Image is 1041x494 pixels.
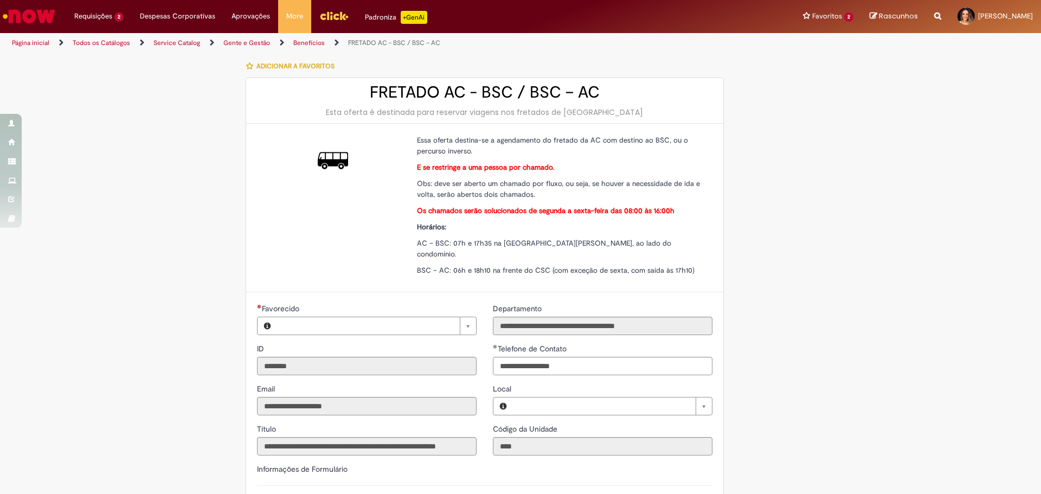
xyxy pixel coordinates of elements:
[493,317,712,335] input: Departamento
[257,357,477,375] input: ID
[257,344,266,354] span: Somente leitura - ID
[493,384,513,394] span: Local
[12,39,49,47] a: Página inicial
[114,12,124,22] span: 2
[401,11,427,24] p: +GenAi
[318,145,348,176] img: FRETADO AC - BSC / BSC – AC
[257,107,712,118] div: Esta oferta é destinada para reservar viagens nos fretados de [GEOGRAPHIC_DATA]
[498,344,569,354] span: Telefone de Contato
[417,239,671,259] span: AC – BSC: 07h e 17h35 na [GEOGRAPHIC_DATA][PERSON_NAME], ao lado do condomínio.
[257,84,712,101] h2: FRETADO AC - BSC / BSC – AC
[277,317,476,335] a: Limpar campo Favorecido
[223,39,270,47] a: Gente e Gestão
[246,55,340,78] button: Adicionar a Favoritos
[258,317,277,335] button: Favorecido, Visualizar este registro
[257,397,477,415] input: Email
[286,11,303,22] span: More
[319,8,349,24] img: click_logo_yellow_360x200.png
[256,62,335,70] span: Adicionar a Favoritos
[348,39,440,47] a: FRETADO AC - BSC / BSC – AC
[417,266,695,275] span: BSC – AC: 06h e 18h10 na frente do CSC (com exceção de sexta, com saída às 17h10)
[257,304,262,309] span: Necessários
[8,33,686,53] ul: Trilhas de página
[257,464,348,474] label: Informações de Formulário
[73,39,130,47] a: Todos os Catálogos
[365,11,427,24] div: Padroniza
[417,222,446,232] strong: Horários:
[513,397,712,415] a: Limpar campo Local
[257,384,277,394] span: Somente leitura - Email
[262,304,301,313] span: Necessários - Favorecido
[417,179,700,199] span: Obs: deve ser aberto um chamado por fluxo, ou seja, se houver a necessidade de ida e volta, serão...
[417,136,688,156] span: Essa oferta destina-se a agendamento do fretado da AC com destino ao BSC, ou o percurso inverso.
[1,5,57,27] img: ServiceNow
[870,11,918,22] a: Rascunhos
[417,163,554,172] strong: E se restringe a uma pessoa por chamado.
[257,437,477,455] input: Título
[978,11,1033,21] span: [PERSON_NAME]
[493,437,712,455] input: Código da Unidade
[257,343,266,354] label: Somente leitura - ID
[493,424,560,434] label: Somente leitura - Código da Unidade
[257,383,277,394] label: Somente leitura - Email
[493,344,498,349] span: Obrigatório Preenchido
[153,39,200,47] a: Service Catalog
[812,11,842,22] span: Favoritos
[844,12,853,22] span: 2
[232,11,270,22] span: Aprovações
[74,11,112,22] span: Requisições
[257,424,278,434] label: Somente leitura - Título
[417,206,674,215] strong: Os chamados serão solucionados de segunda a sexta-feira das 08:00 às 16:00h
[293,39,325,47] a: Benefícios
[493,303,544,314] label: Somente leitura - Departamento
[493,357,712,375] input: Telefone de Contato
[140,11,215,22] span: Despesas Corporativas
[879,11,918,21] span: Rascunhos
[493,397,513,415] button: Local, Visualizar este registro
[493,304,544,313] span: Somente leitura - Departamento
